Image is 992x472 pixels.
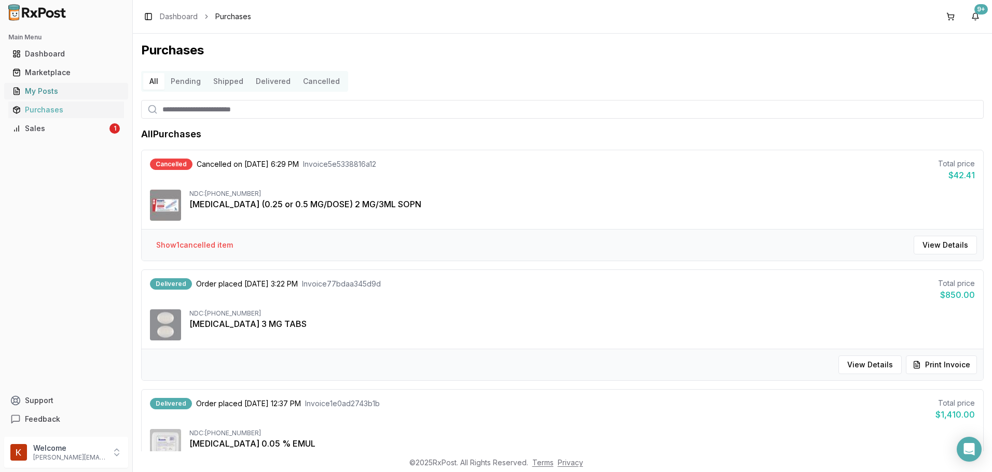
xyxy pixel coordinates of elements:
button: Marketplace [4,64,128,81]
span: Feedback [25,414,60,424]
img: Ozempic (0.25 or 0.5 MG/DOSE) 2 MG/3ML SOPN [150,190,181,221]
div: NDC: [PHONE_NUMBER] [189,429,975,437]
div: Sales [12,123,107,134]
div: $850.00 [938,289,975,301]
a: Marketplace [8,63,124,82]
div: Open Intercom Messenger [957,437,982,462]
div: Marketplace [12,67,120,78]
span: Invoice 1e0ad2743b1b [305,398,380,409]
button: View Details [914,236,977,254]
div: Total price [938,159,975,169]
span: Purchases [215,11,251,22]
div: Delivered [150,278,192,290]
div: 1 [109,123,120,134]
div: NDC: [PHONE_NUMBER] [189,309,975,318]
button: Show1cancelled item [148,236,241,254]
div: $1,410.00 [935,408,975,421]
button: All [143,73,164,90]
p: Welcome [33,443,105,453]
div: NDC: [PHONE_NUMBER] [189,190,975,198]
div: Delivered [150,398,192,409]
span: Order placed [DATE] 3:22 PM [196,279,298,289]
h1: Purchases [141,42,984,59]
div: [MEDICAL_DATA] 0.05 % EMUL [189,437,975,450]
a: Sales1 [8,119,124,138]
img: RxPost Logo [4,4,71,21]
button: Delivered [250,73,297,90]
span: Invoice 77bdaa345d9d [302,279,381,289]
img: Rybelsus 3 MG TABS [150,309,181,340]
div: My Posts [12,86,120,96]
button: Cancelled [297,73,346,90]
span: Cancelled on [DATE] 6:29 PM [197,159,299,169]
button: Shipped [207,73,250,90]
span: Order placed [DATE] 12:37 PM [196,398,301,409]
div: [MEDICAL_DATA] (0.25 or 0.5 MG/DOSE) 2 MG/3ML SOPN [189,198,975,210]
button: Feedback [4,410,128,428]
button: View Details [838,355,902,374]
img: User avatar [10,444,27,461]
button: Support [4,391,128,410]
a: My Posts [8,82,124,101]
button: Sales1 [4,120,128,137]
a: Purchases [8,101,124,119]
h2: Main Menu [8,33,124,41]
a: Dashboard [8,45,124,63]
div: Purchases [12,105,120,115]
p: [PERSON_NAME][EMAIL_ADDRESS][DOMAIN_NAME] [33,453,105,462]
div: Dashboard [12,49,120,59]
button: 9+ [967,8,984,25]
button: Print Invoice [906,355,977,374]
div: 9+ [974,4,988,15]
span: Invoice 5e5338816a12 [303,159,376,169]
div: $42.41 [938,169,975,181]
div: [MEDICAL_DATA] 3 MG TABS [189,318,975,330]
div: Total price [938,278,975,289]
a: Terms [532,458,554,467]
a: Privacy [558,458,583,467]
nav: breadcrumb [160,11,251,22]
button: Purchases [4,102,128,118]
button: Dashboard [4,46,128,62]
h1: All Purchases [141,127,201,141]
button: My Posts [4,83,128,99]
button: Show2more items [189,450,271,468]
img: Restasis 0.05 % EMUL [150,429,181,460]
button: Pending [164,73,207,90]
div: Total price [935,398,975,408]
div: Cancelled [150,159,192,170]
a: Dashboard [160,11,198,22]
